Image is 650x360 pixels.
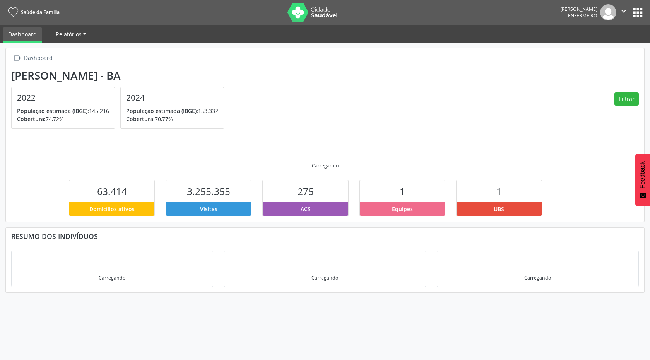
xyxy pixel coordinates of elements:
i:  [619,7,628,15]
img: img [600,4,616,20]
h4: 2022 [17,93,109,102]
span: Visitas [200,205,217,213]
button: Filtrar [614,92,639,106]
p: 70,77% [126,115,218,123]
span: 3.255.355 [187,185,230,198]
span: Saúde da Família [21,9,60,15]
span: População estimada (IBGE): [17,107,89,114]
a:  Dashboard [11,53,54,64]
p: 145.216 [17,107,109,115]
div: Dashboard [22,53,54,64]
span: 1 [496,185,502,198]
span: Domicílios ativos [89,205,135,213]
span: Enfermeiro [568,12,597,19]
span: 1 [400,185,405,198]
span: População estimada (IBGE): [126,107,198,114]
span: Cobertura: [17,115,46,123]
div: [PERSON_NAME] [560,6,597,12]
div: Carregando [312,162,339,169]
a: Relatórios [50,27,92,41]
h4: 2024 [126,93,218,102]
span: Cobertura: [126,115,155,123]
p: 74,72% [17,115,109,123]
a: Dashboard [3,27,42,43]
i:  [11,53,22,64]
span: ACS [301,205,311,213]
span: 63.414 [97,185,127,198]
p: 153.332 [126,107,218,115]
a: Saúde da Família [5,6,60,19]
div: Carregando [311,275,338,281]
span: UBS [494,205,504,213]
button: Feedback - Mostrar pesquisa [635,154,650,206]
span: Relatórios [56,31,82,38]
div: Resumo dos indivíduos [11,232,639,241]
div: [PERSON_NAME] - BA [11,69,229,82]
button: apps [631,6,645,19]
span: Equipes [392,205,413,213]
div: Carregando [524,275,551,281]
span: 275 [298,185,314,198]
span: Feedback [639,161,646,188]
div: Carregando [99,275,125,281]
button:  [616,4,631,20]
